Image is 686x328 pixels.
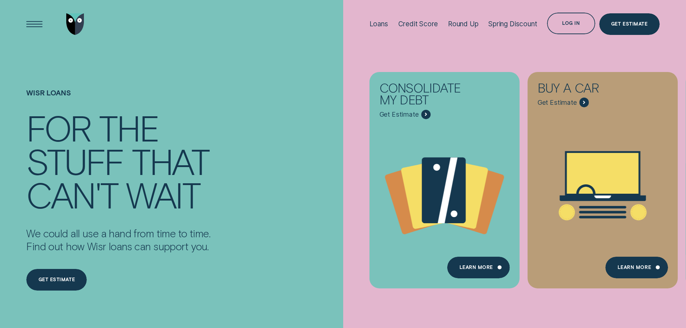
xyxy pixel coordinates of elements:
[26,227,210,253] p: We could all use a hand from time to time. Find out how Wisr loans can support you.
[448,20,479,28] div: Round Up
[398,20,438,28] div: Credit Score
[26,111,91,144] div: For
[369,20,388,28] div: Loans
[447,257,510,278] a: Learn more
[26,269,87,291] a: Get estimate
[132,144,209,178] div: that
[605,257,668,278] a: Learn More
[380,111,419,118] span: Get Estimate
[528,72,678,282] a: Buy a car - Learn more
[488,20,537,28] div: Spring Discount
[26,89,210,111] h1: Wisr loans
[538,82,634,98] div: Buy a car
[547,13,595,34] button: Log in
[66,13,84,35] img: Wisr
[380,82,476,109] div: Consolidate my debt
[26,111,210,211] h4: For the stuff that can't wait
[26,144,124,178] div: stuff
[538,99,577,107] span: Get Estimate
[26,178,118,211] div: can't
[99,111,158,144] div: the
[599,13,660,35] a: Get Estimate
[24,13,45,35] button: Open Menu
[369,72,520,282] a: Consolidate my debt - Learn more
[126,178,199,211] div: wait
